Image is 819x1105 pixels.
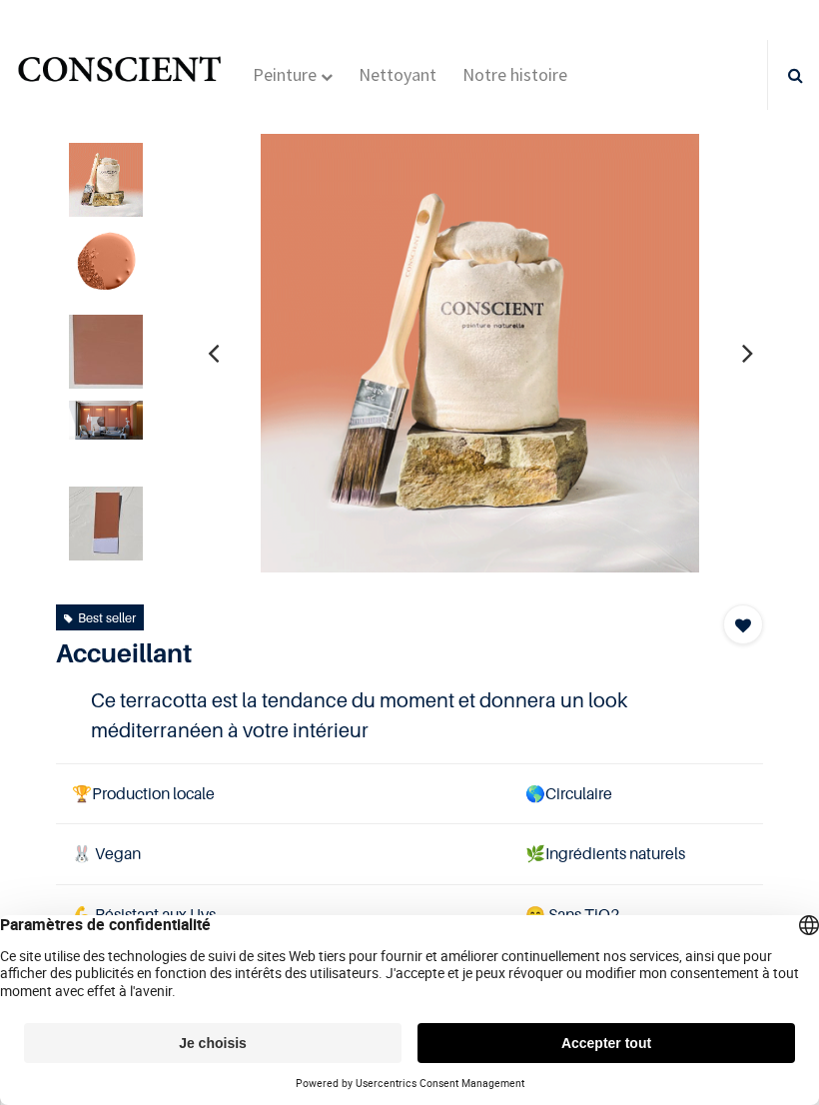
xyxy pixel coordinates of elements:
img: Product image [261,133,700,572]
img: Product image [69,487,143,560]
span: 🏆 [72,783,92,803]
span: Nettoyant [359,63,436,86]
img: Conscient [15,49,224,102]
td: ans TiO2 [509,884,763,971]
td: Production locale [56,764,509,824]
a: Peinture [245,40,341,110]
span: 😄 S [525,904,557,924]
span: 🐰 Vegan [72,843,141,863]
img: Product image [69,143,143,217]
button: Add to wishlist [723,604,763,644]
span: 💪 Résistant aux Uvs [72,904,216,924]
h1: Accueillant [56,638,657,669]
span: Add to wishlist [735,613,751,637]
span: 🌎 [525,783,545,803]
img: Product image [69,315,143,389]
span: Peinture [253,63,317,86]
span: 🌿 [525,843,545,863]
td: Circulaire [509,764,763,824]
img: Product image [69,229,143,303]
a: Logo of Conscient [15,49,224,102]
h4: Ce terracotta est la tendance du moment et donnera un look méditerranéen à votre intérieur [91,685,727,745]
td: Ingrédients naturels [509,824,763,884]
span: Notre histoire [462,63,567,86]
div: Best seller [64,606,136,628]
img: Product image [69,401,143,440]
